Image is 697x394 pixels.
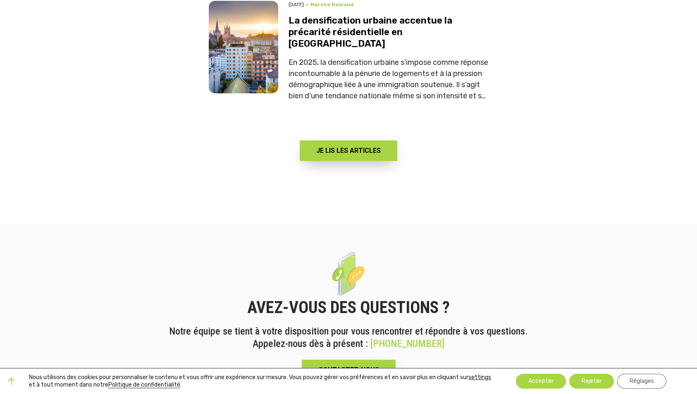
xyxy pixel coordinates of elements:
[64,337,633,350] p: Appelez-nous dès à présent :
[289,57,488,102] div: En 2025, la densification urbaine s’impose comme réponse incontournable à la pénurie de logements...
[656,354,697,394] div: Widget de chat
[108,381,180,388] a: Politique de confidentialité
[304,1,310,8] span: -
[617,374,666,389] button: Réglages
[310,2,353,7] span: Marché romand
[370,338,444,349] a: [PHONE_NUMBER]
[64,297,633,318] h2: AVEZ-VOUS DES QUESTIONS ?
[332,252,365,297] img: Avez-vous
[468,374,491,381] button: settings
[64,325,633,337] p: Notre équipe se tient à votre disposition pour vous rencontrer et répondre à vos questions.
[569,374,614,389] button: Rejeter
[289,1,304,8] span: [DATE]
[516,374,566,389] button: Accepter
[302,360,396,380] a: CONTACTEZ-NOUS
[29,374,493,389] p: Nous utilisons des cookies pour personnaliser le contenu et vous offrir une expérience sur mesure...
[300,140,397,161] a: JE LIS LES ARTICLES
[656,354,697,394] iframe: Chat Widget
[289,15,452,49] a: La densification urbaine accentue la précarité résidentielle en [GEOGRAPHIC_DATA]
